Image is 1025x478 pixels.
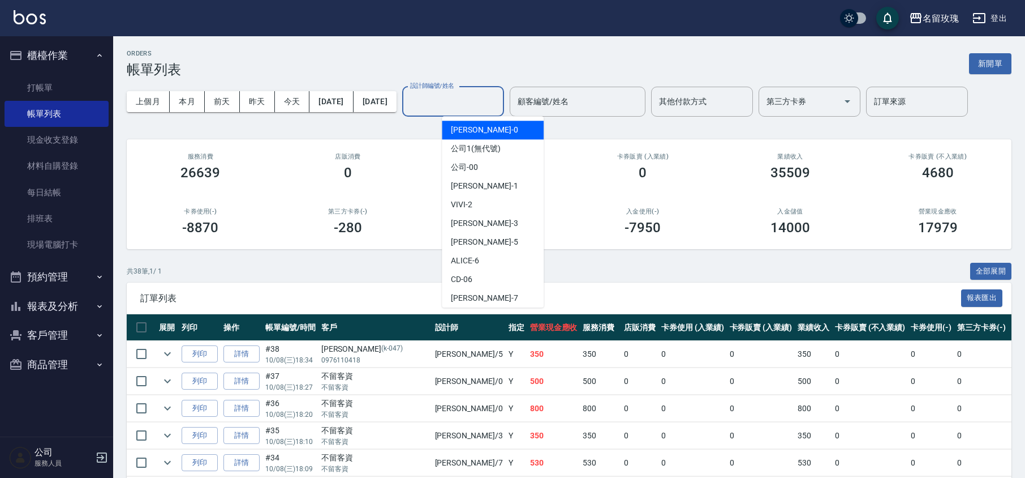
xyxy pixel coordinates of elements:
td: Y [506,450,527,476]
button: [DATE] [354,91,397,112]
th: 帳單編號/時間 [262,314,318,341]
td: #37 [262,368,318,395]
td: 350 [527,341,580,368]
h2: 業績收入 [730,153,851,160]
td: [PERSON_NAME] /0 [432,395,506,422]
button: 列印 [182,454,218,472]
h3: -8870 [182,220,218,236]
th: 設計師 [432,314,506,341]
td: [PERSON_NAME] /3 [432,422,506,449]
td: 350 [795,422,832,449]
th: 卡券使用 (入業績) [658,314,727,341]
button: 登出 [968,8,1011,29]
h2: ORDERS [127,50,181,57]
p: 10/08 (三) 18:34 [265,355,316,365]
button: 櫃檯作業 [5,41,109,70]
td: [PERSON_NAME] /5 [432,341,506,368]
a: 打帳單 [5,75,109,101]
th: 卡券販賣 (不入業績) [832,314,908,341]
th: 操作 [221,314,262,341]
td: 350 [795,341,832,368]
td: #38 [262,341,318,368]
h3: 0 [639,165,647,181]
button: save [876,7,899,29]
button: 預約管理 [5,262,109,292]
p: 不留客資 [321,464,429,474]
span: [PERSON_NAME] -0 [451,124,518,136]
button: expand row [159,427,176,444]
h3: 17979 [918,220,958,236]
button: 列印 [182,345,218,363]
h2: 卡券販賣 (不入業績) [877,153,998,160]
button: 客戶管理 [5,321,109,350]
span: [PERSON_NAME] -3 [451,217,518,229]
a: 詳情 [223,345,260,363]
th: 店販消費 [621,314,658,341]
td: Y [506,422,527,449]
td: 0 [832,422,908,449]
button: 報表匯出 [961,289,1003,307]
span: VIVI -2 [451,199,472,211]
td: 0 [727,341,795,368]
h2: 入金使用(-) [583,208,703,215]
a: 現場電腦打卡 [5,232,109,258]
button: 本月 [170,91,205,112]
a: 排班表 [5,206,109,232]
td: 0 [954,341,1009,368]
button: 新開單 [969,53,1011,74]
td: 0 [621,341,658,368]
td: 350 [580,341,621,368]
p: 10/08 (三) 18:27 [265,382,316,392]
td: #35 [262,422,318,449]
a: 詳情 [223,427,260,445]
a: 詳情 [223,400,260,417]
button: 商品管理 [5,350,109,379]
td: 0 [621,395,658,422]
p: 10/08 (三) 18:10 [265,437,316,447]
td: 0 [954,450,1009,476]
h2: 店販消費 [288,153,408,160]
th: 展開 [156,314,179,341]
a: 材料自購登錄 [5,153,109,179]
h3: 4680 [922,165,954,181]
td: 0 [908,422,954,449]
td: Y [506,395,527,422]
a: 每日結帳 [5,180,109,206]
h3: 服務消費 [140,153,261,160]
th: 第三方卡券(-) [954,314,1009,341]
button: expand row [159,454,176,471]
th: 卡券販賣 (入業績) [727,314,795,341]
td: 0 [727,368,795,395]
td: 800 [795,395,832,422]
button: 前天 [205,91,240,112]
td: Y [506,368,527,395]
h2: 卡券使用 (入業績) [435,153,555,160]
div: 不留客資 [321,370,429,382]
h3: -7950 [625,220,661,236]
td: 530 [580,450,621,476]
td: 0 [832,368,908,395]
button: 報表及分析 [5,292,109,321]
h3: 35509 [770,165,810,181]
td: 0 [621,368,658,395]
a: 報表匯出 [961,292,1003,303]
span: ALICE -6 [451,255,479,267]
td: 800 [580,395,621,422]
th: 客戶 [318,314,432,341]
td: Y [506,341,527,368]
button: 全部展開 [970,263,1012,280]
span: 訂單列表 [140,293,961,304]
td: 0 [908,341,954,368]
img: Person [9,446,32,469]
p: 服務人員 [35,458,92,468]
h3: 帳單列表 [127,62,181,78]
th: 營業現金應收 [527,314,580,341]
td: 500 [580,368,621,395]
h2: 入金儲值 [730,208,851,215]
p: (k-047) [381,343,403,355]
td: 0 [658,450,727,476]
button: [DATE] [309,91,353,112]
td: 0 [658,395,727,422]
td: 0 [621,422,658,449]
div: 名留玫瑰 [923,11,959,25]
